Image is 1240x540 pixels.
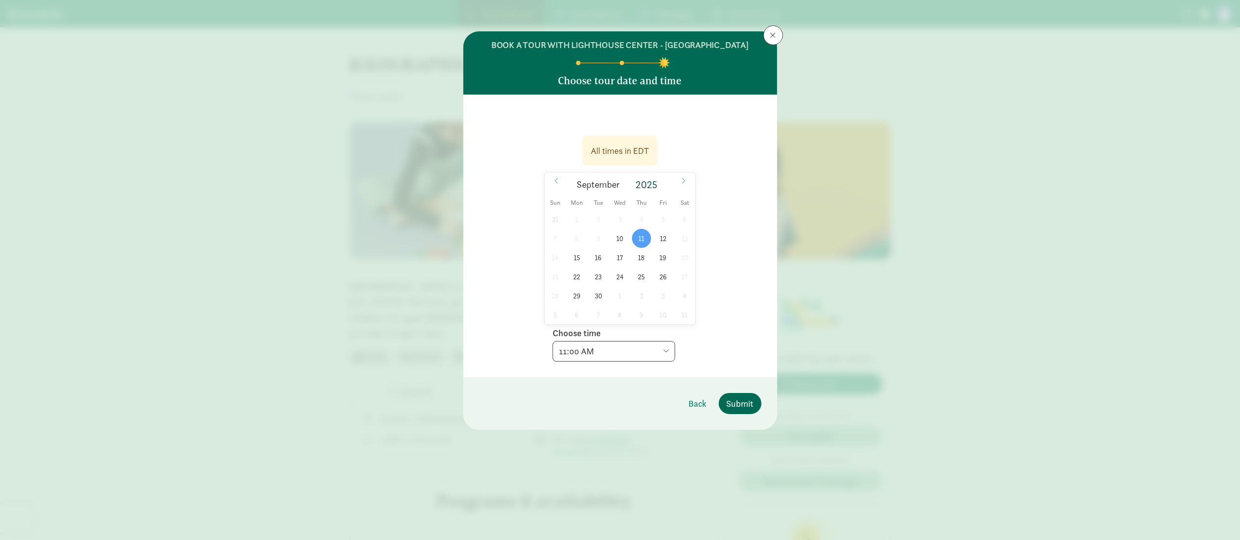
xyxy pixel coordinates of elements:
[652,200,674,206] span: Fri
[545,200,566,206] span: Sun
[610,286,630,305] span: October 1, 2025
[588,200,609,206] span: Tue
[632,248,651,267] span: September 18, 2025
[566,200,588,206] span: Mon
[609,200,631,206] span: Wed
[610,267,630,286] span: September 24, 2025
[654,267,673,286] span: September 26, 2025
[610,229,630,248] span: September 10, 2025
[553,327,601,339] label: Choose time
[719,393,761,414] button: Submit
[567,248,586,267] span: September 15, 2025
[577,180,620,190] span: September
[632,267,651,286] span: September 25, 2025
[654,229,673,248] span: September 12, 2025
[591,144,649,157] div: All times in EDT
[589,267,608,286] span: September 23, 2025
[589,248,608,267] span: September 16, 2025
[632,229,651,248] span: September 11, 2025
[681,393,715,414] button: Back
[689,397,707,410] span: Back
[610,248,630,267] span: September 17, 2025
[558,75,682,87] h5: Choose tour date and time
[567,286,586,305] span: September 29, 2025
[674,200,695,206] span: Sat
[631,200,653,206] span: Thu
[654,248,673,267] span: September 19, 2025
[727,397,754,410] span: Submit
[567,267,586,286] span: September 22, 2025
[491,39,749,51] h6: BOOK A TOUR WITH LIGHTHOUSE CENTER - [GEOGRAPHIC_DATA]
[589,286,608,305] span: September 30, 2025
